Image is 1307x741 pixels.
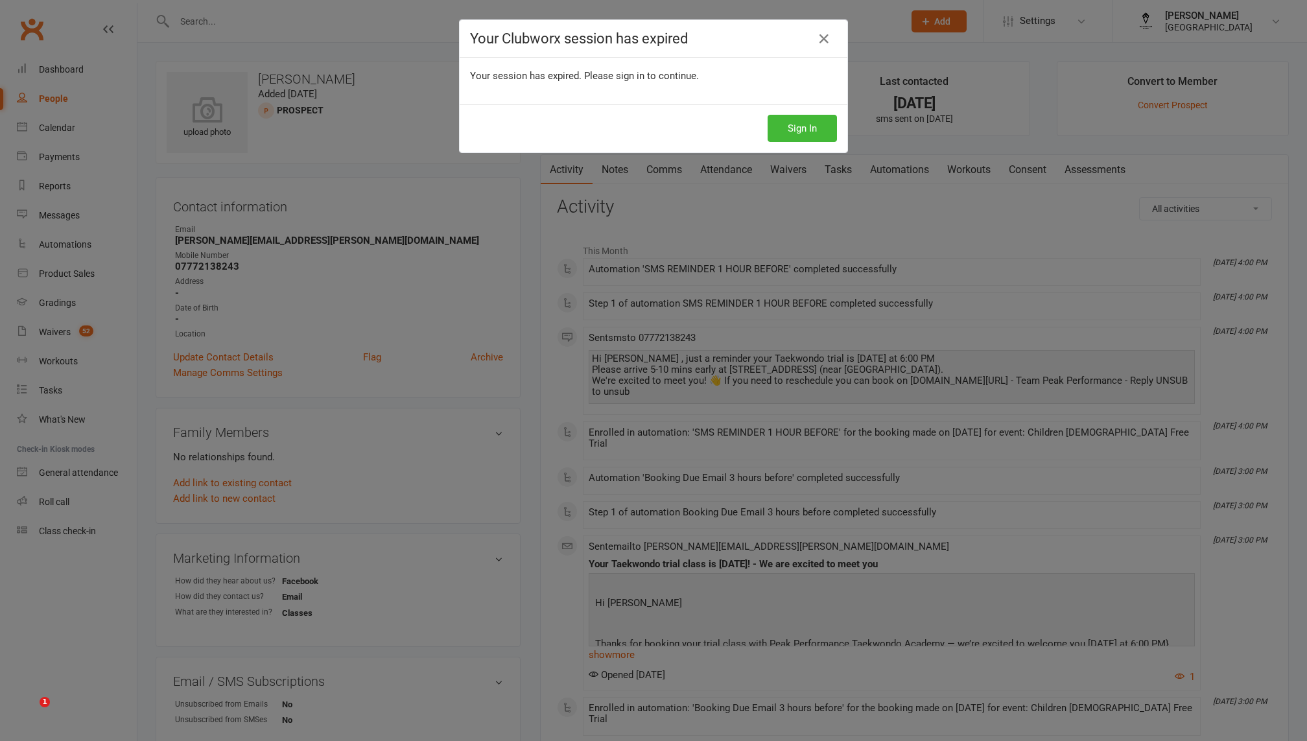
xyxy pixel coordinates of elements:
[13,697,44,728] iframe: Intercom live chat
[814,29,834,49] a: Close
[768,115,837,142] button: Sign In
[40,697,50,707] span: 1
[470,70,699,82] span: Your session has expired. Please sign in to continue.
[470,30,837,47] h4: Your Clubworx session has expired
